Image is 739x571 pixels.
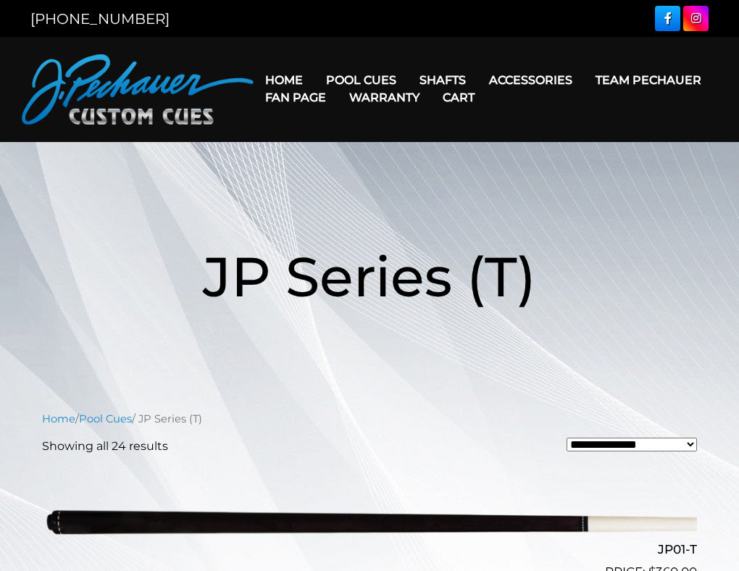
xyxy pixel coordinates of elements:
a: Accessories [477,62,584,99]
nav: Breadcrumb [42,411,697,427]
a: Pool Cues [314,62,408,99]
a: Home [42,412,75,425]
select: Shop order [567,438,697,451]
a: Fan Page [254,79,338,116]
p: Showing all 24 results [42,438,168,455]
a: Team Pechauer [584,62,713,99]
a: Warranty [338,79,431,116]
a: [PHONE_NUMBER] [30,10,170,28]
span: JP Series (T) [203,243,536,310]
img: Pechauer Custom Cues [22,54,254,125]
a: Cart [431,79,486,116]
a: Home [254,62,314,99]
a: Shafts [408,62,477,99]
a: Pool Cues [79,412,132,425]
